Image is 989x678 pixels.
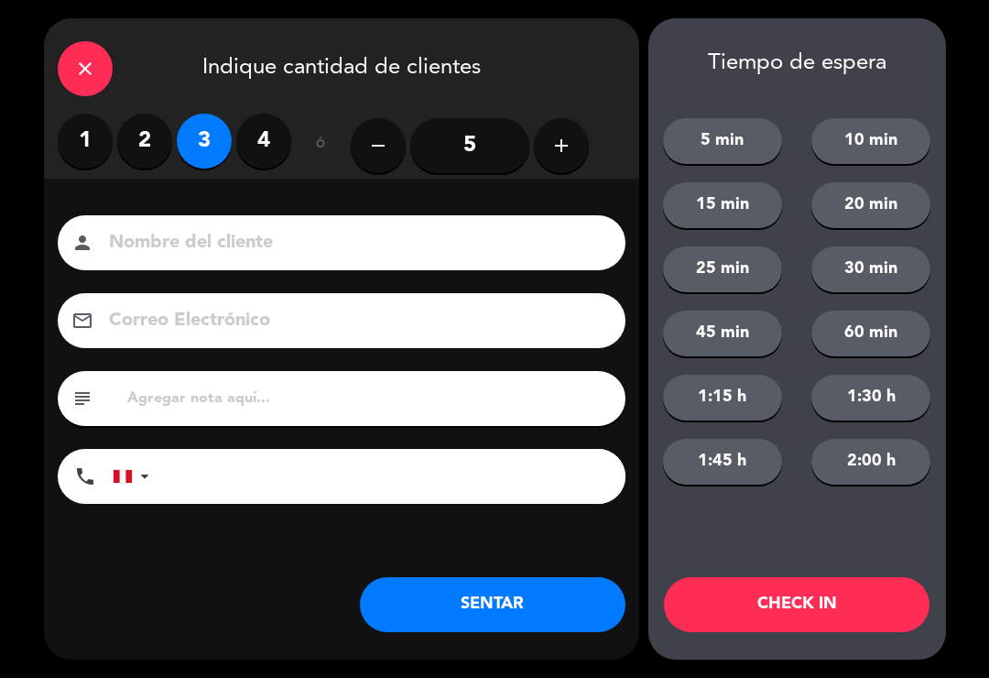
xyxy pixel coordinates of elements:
i: phone [74,465,96,487]
i: email [71,310,93,332]
label: 2 [117,114,172,169]
button: 45 min [663,311,782,356]
button: 5 min [663,118,782,164]
button: 60 min [811,311,930,356]
i: remove [367,135,389,157]
button: 25 min [663,246,782,292]
label: 4 [236,114,291,169]
input: Correo Electrónico [107,305,602,337]
button: 1:15 h [663,375,782,421]
input: Nombre del cliente [107,227,602,259]
label: 3 [177,114,232,169]
button: 1:45 h [663,439,782,485]
input: Agregar nota aquí... [125,386,612,411]
button: SENTAR [360,577,625,632]
div: Tiempo de espera [648,50,946,77]
div: Indique cantidad de clientes [44,18,639,114]
i: add [550,135,572,157]
button: add [534,118,589,173]
button: 1:30 h [811,375,930,421]
button: 10 min [811,118,930,164]
i: close [74,58,96,80]
button: CHECK IN [664,577,929,632]
button: 20 min [811,182,930,228]
button: 2:00 h [811,439,930,485]
button: 15 min [663,182,782,228]
label: 1 [58,114,113,169]
div: Peru (Perú): +51 [114,450,156,503]
button: remove [351,118,406,173]
div: ó [291,114,351,178]
i: person [71,232,93,254]
button: 30 min [811,246,930,292]
i: subject [71,388,93,410]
